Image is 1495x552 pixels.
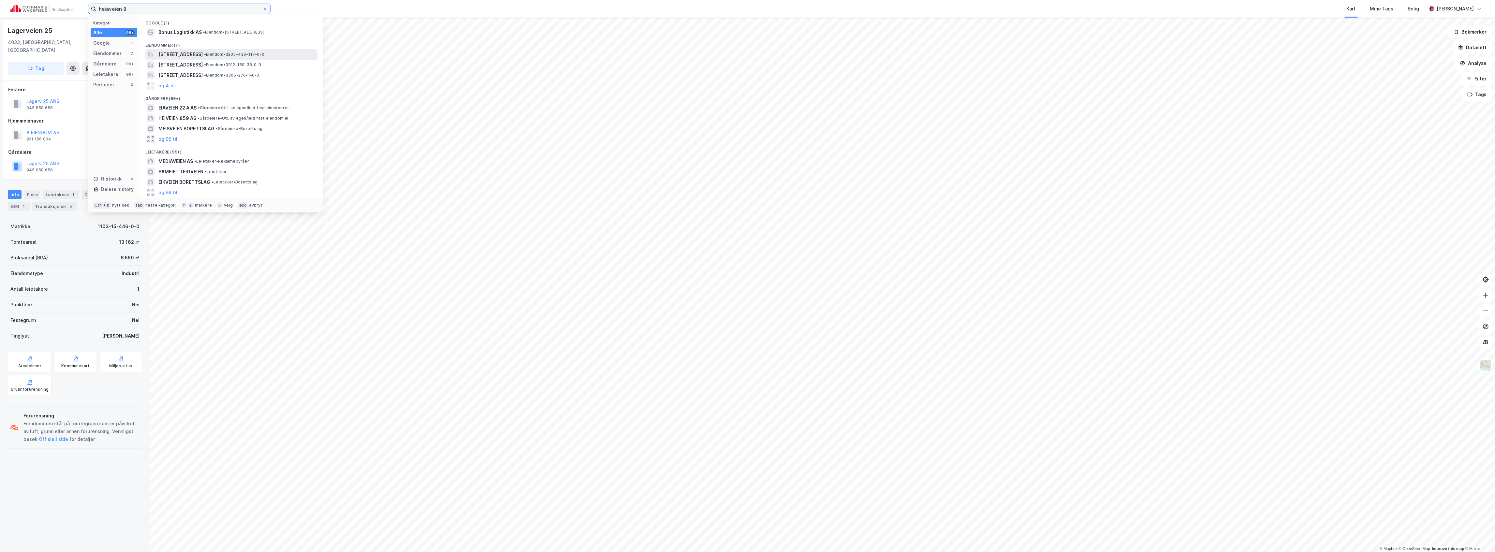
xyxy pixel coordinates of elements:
[8,62,64,75] button: Tag
[32,202,77,211] div: Transaksjoner
[1347,5,1356,13] div: Kart
[249,203,262,208] div: avbryt
[158,82,175,90] button: og 4 til
[43,190,79,199] div: Leietakere
[68,203,74,210] div: 5
[70,191,77,198] div: 1
[1455,57,1492,70] button: Analyse
[10,285,48,293] div: Antall leietakere
[93,29,102,36] div: Alle
[23,412,140,420] div: Forurensning
[26,105,53,110] div: 945 858 656
[121,254,140,262] div: 6 550 ㎡
[1370,5,1394,13] div: Mine Tags
[93,21,137,25] div: Kategori
[158,114,196,122] span: HEIVEIEN 859 AS
[140,15,323,27] div: Google (1)
[1462,521,1495,552] iframe: Chat Widget
[158,157,193,165] span: MEDIAVEIEN AS
[11,387,49,392] div: Grunnforurensning
[1380,546,1398,551] a: Mapbox
[203,30,264,35] span: Eiendom • [STREET_ADDRESS]
[93,50,122,57] div: Eiendommer
[93,60,117,68] div: Gårdeiere
[102,332,140,340] div: [PERSON_NAME]
[195,203,212,208] div: markere
[158,168,203,176] span: SAMEIET TEIGVEIEN
[1408,5,1419,13] div: Bolig
[98,223,140,230] div: 1103-15-446-0-0
[158,135,177,143] button: og 96 til
[198,116,289,121] span: Gårdeiere • Utl. av egen/leid fast eiendom el.
[18,363,41,369] div: Arealplaner
[10,254,48,262] div: Bruksareal (BRA)
[82,190,114,199] div: Datasett
[8,148,142,156] div: Gårdeiere
[216,126,218,131] span: •
[194,159,249,164] span: Leietaker • Reklamebyråer
[204,52,264,57] span: Eiendom • 3205-436-117-0-0
[205,169,207,174] span: •
[158,61,203,69] span: [STREET_ADDRESS]
[26,137,51,142] div: 921 156 804
[8,190,22,199] div: Info
[93,175,122,183] div: Historikk
[204,73,259,78] span: Eiendom • 3305-276-1-0-0
[158,51,203,58] span: [STREET_ADDRESS]
[8,38,92,54] div: 4033, [GEOGRAPHIC_DATA], [GEOGRAPHIC_DATA]
[140,91,323,103] div: Gårdeiere (99+)
[96,4,262,14] input: Søk på adresse, matrikkel, gårdeiere, leietakere eller personer
[132,301,140,309] div: Nei
[198,116,200,121] span: •
[10,301,32,309] div: Punktleie
[198,105,200,110] span: •
[1462,88,1492,101] button: Tags
[1461,72,1492,85] button: Filter
[194,159,196,164] span: •
[158,125,215,133] span: MEISVEIEN BORETTSLAG
[1448,25,1492,38] button: Bokmerker
[10,4,72,13] img: cushman-wakefield-realkapital-logo.202ea83816669bd177139c58696a8fa1.svg
[132,316,140,324] div: Nei
[10,223,32,230] div: Matrikkel
[212,180,258,185] span: Leietaker • Borettslag
[24,190,40,199] div: Eiere
[204,73,206,78] span: •
[93,70,118,78] div: Leietakere
[129,176,135,182] div: 0
[204,62,261,67] span: Eiendom • 3312-159-38-0-0
[126,72,135,77] div: 99+
[1462,521,1495,552] div: Kontrollprogram for chat
[21,203,27,210] div: 1
[137,285,140,293] div: 1
[134,202,144,209] div: tab
[129,40,135,46] div: 1
[93,81,114,89] div: Personer
[216,126,262,131] span: Gårdeiere • Borettslag
[8,202,30,211] div: ESG
[8,25,53,36] div: Lagerveien 25
[26,167,53,173] div: 945 858 656
[145,203,176,208] div: neste kategori
[158,104,197,112] span: EIAVEIEN 22 A AS
[203,30,205,35] span: •
[10,316,36,324] div: Festegrunn
[10,238,37,246] div: Tomteareal
[1453,41,1492,54] button: Datasett
[204,52,206,57] span: •
[129,82,135,87] div: 0
[1432,546,1464,551] a: Improve this map
[112,203,129,208] div: nytt søk
[140,144,323,156] div: Leietakere (99+)
[212,180,214,184] span: •
[101,185,134,193] div: Delete history
[140,37,323,49] div: Eiendommer (7)
[8,117,142,125] div: Hjemmelshaver
[158,189,177,196] button: og 96 til
[224,203,233,208] div: velg
[158,28,202,36] span: Bohus Logistikk AS
[205,169,227,174] span: Leietaker
[23,420,140,443] div: Eiendommen står på tomtegrunn som er påvirket av luft, grunn eller annen forurensning. Vennligst ...
[198,105,290,110] span: Gårdeiere • Utl. av egen/leid fast eiendom el.
[1480,359,1492,372] img: Z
